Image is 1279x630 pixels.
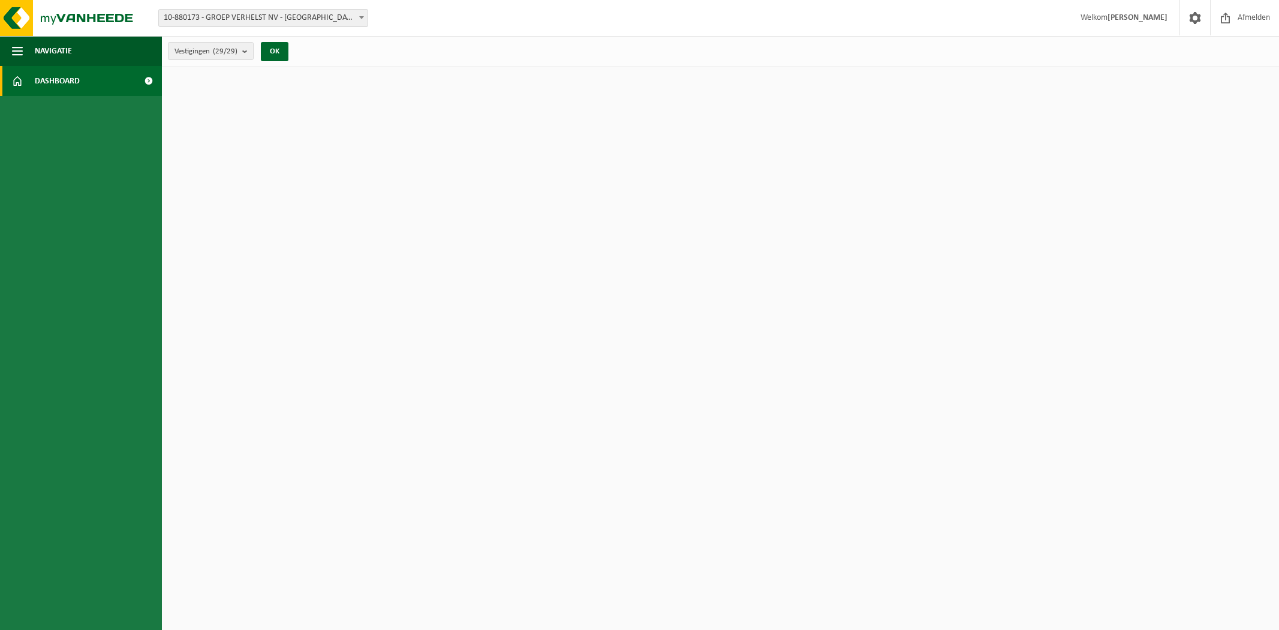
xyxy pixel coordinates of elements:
button: OK [261,42,288,61]
span: Vestigingen [174,43,237,61]
span: 10-880173 - GROEP VERHELST NV - OOSTENDE [158,9,368,27]
button: Vestigingen(29/29) [168,42,254,60]
span: Dashboard [35,66,80,96]
span: Navigatie [35,36,72,66]
strong: [PERSON_NAME] [1108,13,1167,22]
count: (29/29) [213,47,237,55]
span: 10-880173 - GROEP VERHELST NV - OOSTENDE [159,10,368,26]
